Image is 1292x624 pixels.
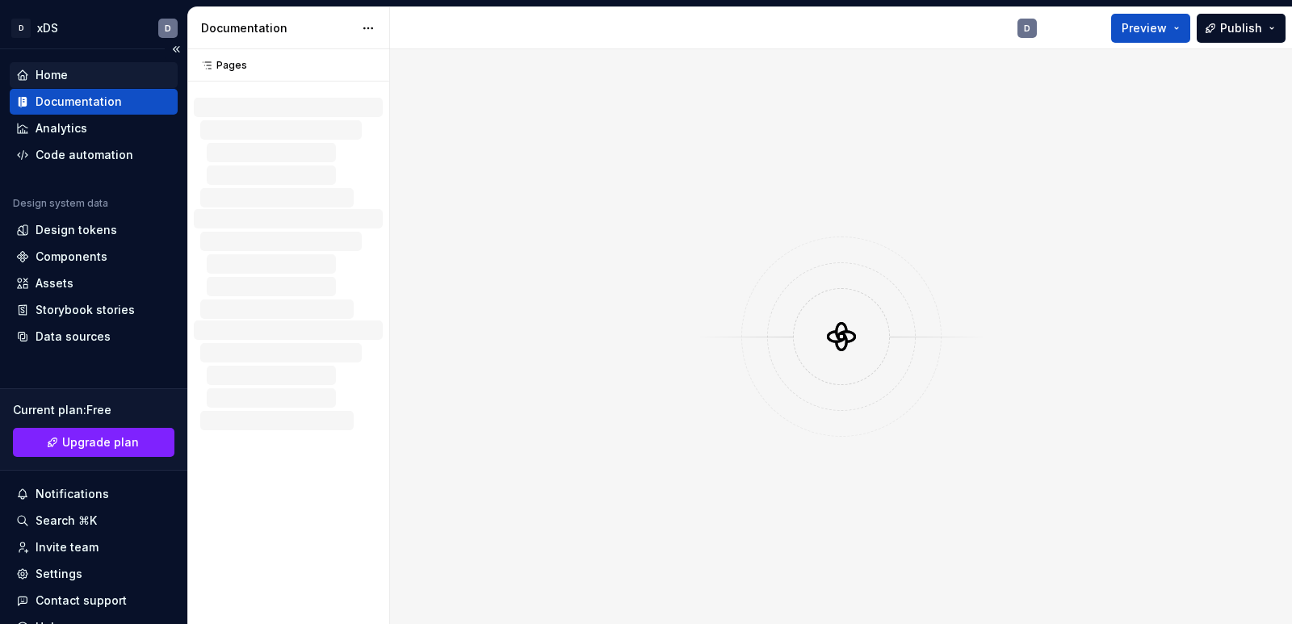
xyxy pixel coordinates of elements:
[10,142,178,168] a: Code automation
[36,222,117,238] div: Design tokens
[10,508,178,534] button: Search ⌘K
[10,297,178,323] a: Storybook stories
[62,434,139,450] span: Upgrade plan
[13,428,174,457] button: Upgrade plan
[37,20,58,36] div: xDS
[36,275,73,291] div: Assets
[10,561,178,587] a: Settings
[10,481,178,507] button: Notifications
[36,67,68,83] div: Home
[36,249,107,265] div: Components
[10,89,178,115] a: Documentation
[10,270,178,296] a: Assets
[36,147,133,163] div: Code automation
[36,94,122,110] div: Documentation
[36,566,82,582] div: Settings
[165,22,171,35] div: D
[194,59,247,72] div: Pages
[3,10,184,45] button: DxDSD
[36,486,109,502] div: Notifications
[36,120,87,136] div: Analytics
[36,513,97,529] div: Search ⌘K
[10,217,178,243] a: Design tokens
[1122,20,1167,36] span: Preview
[10,324,178,350] a: Data sources
[36,539,99,555] div: Invite team
[201,20,354,36] div: Documentation
[1197,14,1286,43] button: Publish
[10,244,178,270] a: Components
[36,302,135,318] div: Storybook stories
[1220,20,1262,36] span: Publish
[1111,14,1190,43] button: Preview
[11,19,31,38] div: D
[1024,22,1030,35] div: D
[10,588,178,614] button: Contact support
[13,197,108,210] div: Design system data
[165,38,187,61] button: Collapse sidebar
[10,115,178,141] a: Analytics
[36,329,111,345] div: Data sources
[13,402,174,418] div: Current plan : Free
[36,593,127,609] div: Contact support
[10,534,178,560] a: Invite team
[10,62,178,88] a: Home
